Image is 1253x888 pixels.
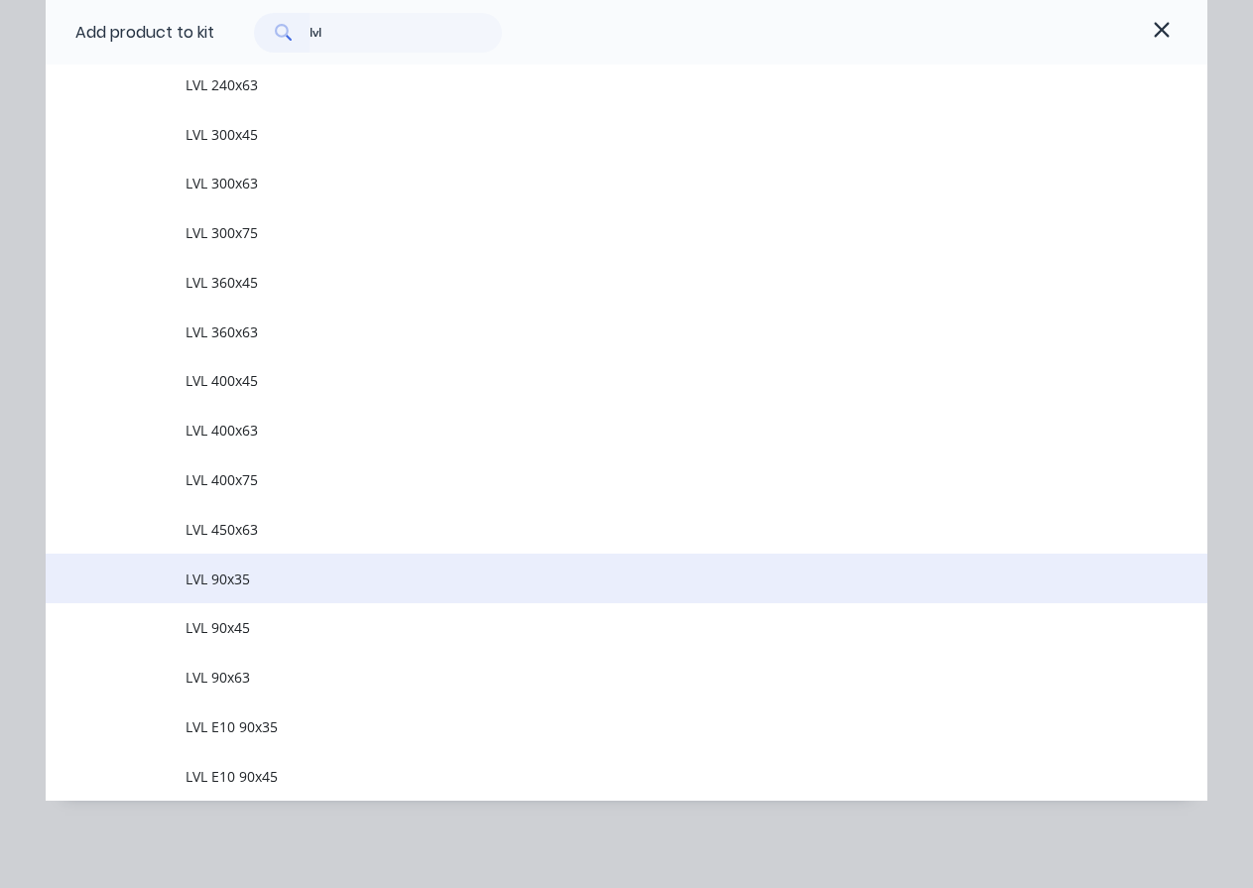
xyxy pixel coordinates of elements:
span: LVL E10 90x35 [186,716,1003,737]
span: LVL 360x45 [186,272,1003,293]
span: LVL 240x63 [186,74,1003,95]
span: LVL 360x63 [186,321,1003,342]
span: LVL 400x63 [186,420,1003,441]
span: LVL 400x45 [186,370,1003,391]
span: LVL 300x63 [186,173,1003,193]
span: LVL 400x75 [186,469,1003,490]
span: LVL 90x45 [186,617,1003,638]
span: LVL 450x63 [186,519,1003,540]
span: LVL 90x35 [186,569,1003,589]
span: LVL 300x75 [186,222,1003,243]
span: LVL 90x63 [186,667,1003,688]
span: LVL E10 90x45 [186,766,1003,787]
input: Search... [310,13,503,53]
span: LVL 300x45 [186,124,1003,145]
div: Add product to kit [75,21,214,45]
